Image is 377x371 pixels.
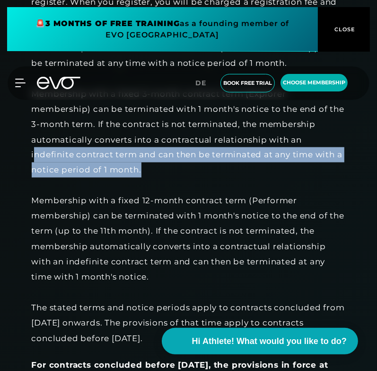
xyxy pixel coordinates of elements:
[223,79,272,87] span: book free trial
[195,79,206,87] span: de
[318,7,370,52] button: CLOSE
[278,74,351,92] a: choose membership
[195,78,212,89] a: de
[218,74,278,92] a: book free trial
[192,335,347,348] span: Hi Athlete! What would you like to do?
[283,79,345,87] span: choose membership
[333,25,356,34] span: CLOSE
[162,328,358,354] button: Hi Athlete! What would you like to do?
